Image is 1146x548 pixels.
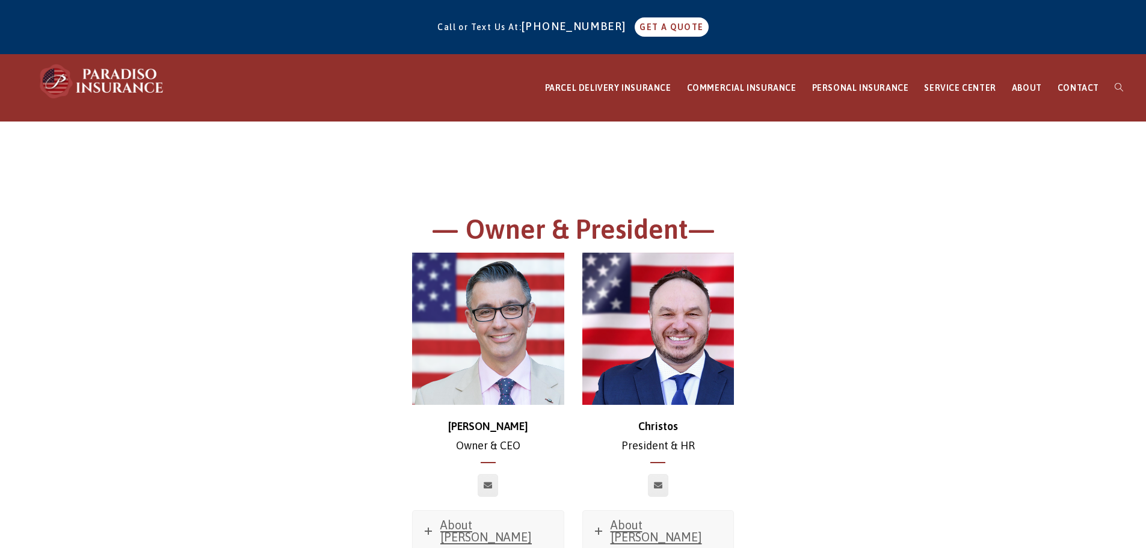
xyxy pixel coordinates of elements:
h1: — Owner & President— [242,212,904,253]
img: Christos_500x500 [582,253,735,405]
span: PARCEL DELIVERY INSURANCE [545,83,671,93]
span: About [PERSON_NAME] [440,518,532,544]
a: GET A QUOTE [635,17,708,37]
strong: [PERSON_NAME] [448,420,528,433]
span: CONTACT [1058,83,1099,93]
img: Paradiso Insurance [36,63,168,99]
a: [PHONE_NUMBER] [522,20,632,32]
p: President & HR [582,417,735,456]
a: PARCEL DELIVERY INSURANCE [537,55,679,122]
a: CONTACT [1050,55,1107,122]
strong: Christos [638,420,678,433]
span: PERSONAL INSURANCE [812,83,909,93]
span: SERVICE CENTER [924,83,996,93]
span: COMMERCIAL INSURANCE [687,83,796,93]
img: chris-500x500 (1) [412,253,564,405]
p: Owner & CEO [412,417,564,456]
a: COMMERCIAL INSURANCE [679,55,804,122]
a: ABOUT [1004,55,1050,122]
span: Call or Text Us At: [437,22,522,32]
a: PERSONAL INSURANCE [804,55,917,122]
span: About [PERSON_NAME] [611,518,702,544]
span: ABOUT [1012,83,1042,93]
a: SERVICE CENTER [916,55,1003,122]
